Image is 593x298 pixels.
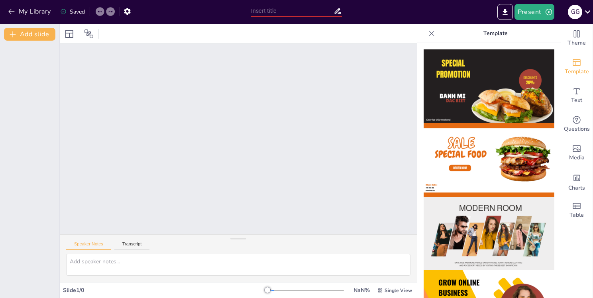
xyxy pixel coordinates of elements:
div: Get real-time input from your audience [561,110,593,139]
div: Change the overall theme [561,24,593,53]
span: Table [569,211,584,220]
button: Speaker Notes [66,241,111,250]
button: Add slide [4,28,55,41]
div: G G [568,5,582,19]
div: Add ready made slides [561,53,593,81]
div: NaN % [352,286,371,294]
div: Add charts and graphs [561,167,593,196]
button: G G [568,4,582,20]
span: Theme [567,39,586,47]
button: Export to PowerPoint [497,4,513,20]
span: Position [84,29,94,39]
span: Text [571,96,582,105]
button: Transcript [114,241,150,250]
span: Template [565,67,589,76]
input: Insert title [251,5,334,17]
img: thumb-1.png [424,49,554,123]
div: Add text boxes [561,81,593,110]
img: thumb-2.png [424,123,554,197]
div: Saved [60,8,85,16]
button: Present [514,4,554,20]
p: Template [438,24,553,43]
div: Slide 1 / 0 [63,286,267,294]
span: Single View [385,287,412,294]
div: Add a table [561,196,593,225]
span: Charts [568,184,585,192]
span: Media [569,153,585,162]
img: thumb-3.png [424,197,554,271]
span: Questions [564,125,590,133]
div: Layout [63,27,76,40]
button: My Library [6,5,54,18]
div: Add images, graphics, shapes or video [561,139,593,167]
